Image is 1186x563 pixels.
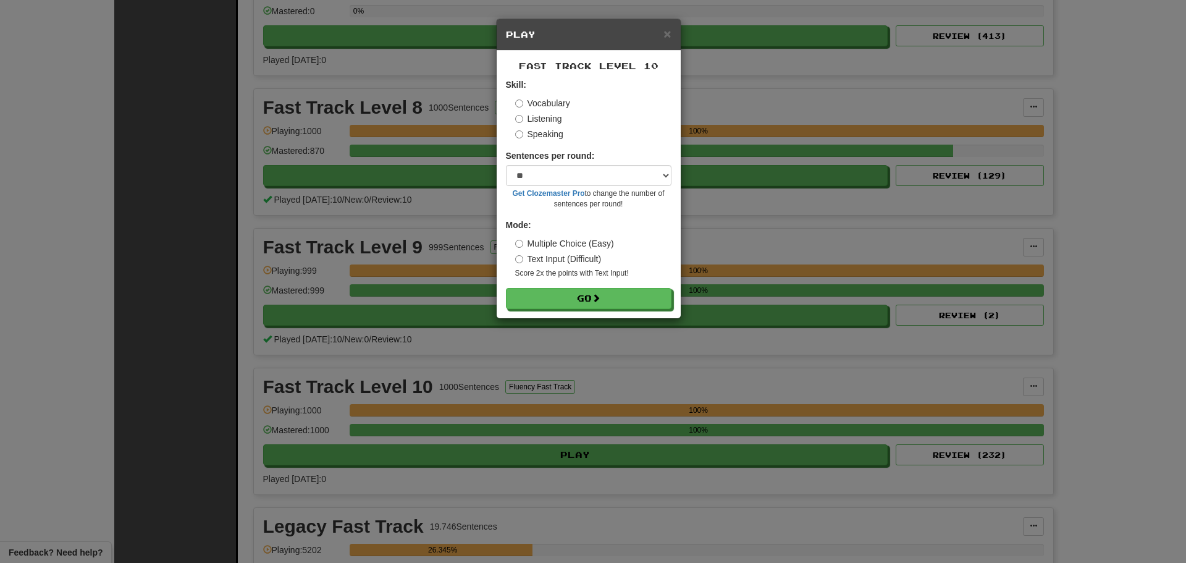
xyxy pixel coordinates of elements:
strong: Skill: [506,80,526,90]
input: Speaking [515,130,523,138]
small: Score 2x the points with Text Input ! [515,268,671,279]
input: Vocabulary [515,99,523,108]
span: × [663,27,671,41]
label: Text Input (Difficult) [515,253,602,265]
h5: Play [506,28,671,41]
input: Text Input (Difficult) [515,255,523,263]
input: Multiple Choice (Easy) [515,240,523,248]
label: Speaking [515,128,563,140]
small: to change the number of sentences per round! [506,188,671,210]
input: Listening [515,115,523,123]
button: Close [663,27,671,40]
span: Fast Track Level 10 [519,61,658,71]
a: Get Clozemaster Pro [513,189,585,198]
label: Multiple Choice (Easy) [515,237,614,250]
label: Vocabulary [515,97,570,109]
label: Listening [515,112,562,125]
strong: Mode: [506,220,531,230]
button: Go [506,288,671,309]
label: Sentences per round: [506,150,595,162]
